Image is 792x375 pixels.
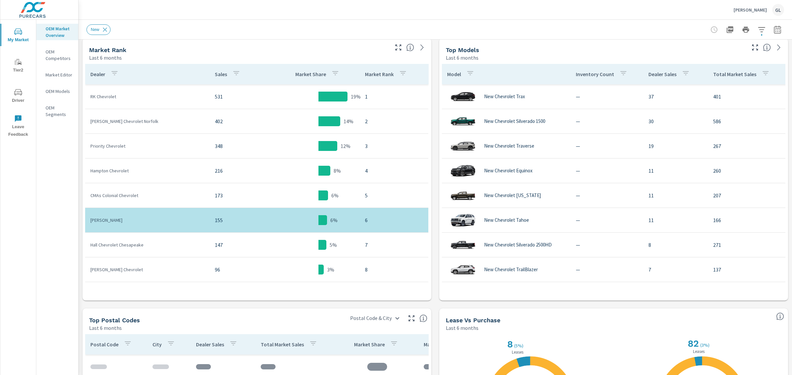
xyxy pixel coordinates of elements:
p: Last 6 months [446,54,478,62]
a: See more details in report [417,42,427,53]
p: 11 [648,216,703,224]
p: Inventory Count [576,71,614,77]
p: 96 [215,266,272,274]
p: 216 [215,167,272,175]
p: Total Market Sales [713,71,756,77]
p: 12% [341,142,350,150]
img: glamour [450,161,476,181]
p: Sales [215,71,227,77]
p: [PERSON_NAME] [90,217,204,223]
p: 19 [648,142,703,150]
p: 166 [713,216,783,224]
p: Market Rank [365,71,394,77]
p: New Chevrolet Tahoe [484,217,529,223]
span: My Market [2,28,34,44]
p: 155 [215,216,272,224]
h5: Top Postal Codes [89,317,140,324]
p: Hampton Chevrolet [90,167,204,174]
div: Postal Code & City [346,312,404,324]
p: 267 [713,142,783,150]
p: 2 [365,117,423,125]
p: 11 [648,167,703,175]
p: 531 [215,93,272,101]
img: glamour [450,210,476,230]
p: New Chevrolet TrailBlazer [484,267,538,273]
p: Market Editor [46,72,73,78]
p: 147 [215,241,272,249]
img: glamour [450,284,476,304]
p: 19% [351,93,361,101]
p: 8 [648,241,703,249]
p: — [576,191,638,199]
p: 3 [365,142,423,150]
p: — [576,142,638,150]
p: ( 3% ) [700,342,711,348]
img: glamour [450,87,476,106]
p: New Chevrolet Silverado 1500 [484,118,545,124]
p: 260 [713,167,783,175]
span: Driver [2,88,34,104]
p: — [576,167,638,175]
p: 586 [713,117,783,125]
div: nav menu [0,20,36,141]
p: Market Share [354,341,385,348]
p: 8 [365,266,423,274]
p: 6 [365,216,423,224]
p: 8% [334,167,341,175]
div: OEM Models [36,86,78,96]
p: Total Market Sales [261,341,304,348]
p: Market Share [295,71,326,77]
p: New Chevrolet [US_STATE] [484,192,541,198]
p: Dealer [90,71,105,77]
img: glamour [450,260,476,279]
p: [PERSON_NAME] Chevrolet [90,266,204,273]
p: Market Rank [424,341,452,348]
p: 30 [648,117,703,125]
span: New [87,27,103,32]
div: OEM Segments [36,103,78,119]
p: 37 [648,93,703,101]
p: 7 [365,241,423,249]
span: Find the biggest opportunities within your model lineup nationwide. [Source: Market registration ... [763,43,771,51]
p: 11 [648,191,703,199]
h2: 82 [686,338,699,349]
span: Market Rank shows you how you rank, in terms of sales, to other dealerships in your market. “Mark... [406,43,414,51]
p: Last 6 months [89,324,122,332]
p: 173 [215,191,272,199]
p: OEM Market Overview [46,25,73,39]
p: 3% [327,266,334,274]
p: 271 [713,241,783,249]
p: — [576,93,638,101]
p: 348 [215,142,272,150]
div: New [86,24,111,35]
p: OEM Competitors [46,48,73,62]
p: [PERSON_NAME] [734,7,767,13]
h5: Market Rank [89,46,126,53]
p: 5% [330,241,337,249]
p: — [576,241,638,249]
p: City [152,341,162,348]
p: Last 6 months [89,54,122,62]
p: OEM Models [46,88,73,95]
p: [PERSON_NAME] Chevrolet Norfolk [90,118,204,125]
button: Make Fullscreen [393,42,404,53]
img: glamour [450,136,476,156]
p: 7 [648,266,703,274]
p: — [576,216,638,224]
button: "Export Report to PDF" [723,23,737,36]
p: 6% [330,216,338,224]
h2: 8 [506,339,513,350]
button: Apply Filters [755,23,768,36]
span: Leave Feedback [2,115,34,138]
img: glamour [450,111,476,131]
img: glamour [450,235,476,255]
p: 137 [713,266,783,274]
p: 5 [365,191,423,199]
p: 4 [365,167,423,175]
p: New Chevrolet Trax [484,94,525,100]
p: New Chevrolet Traverse [484,143,534,149]
p: Dealer Sales [196,341,224,348]
p: New Chevrolet Equinox [484,168,533,174]
div: Market Editor [36,70,78,80]
h5: Top Models [446,46,479,53]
